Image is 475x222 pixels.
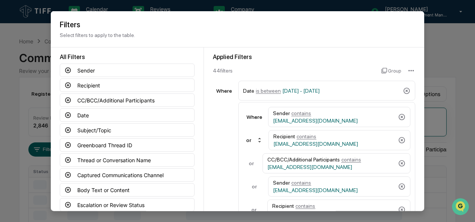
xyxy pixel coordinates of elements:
button: Date [60,108,195,122]
p: Select filters to apply to the table. [60,32,415,38]
button: Start new chat [127,59,136,68]
div: We're available if you need us! [25,64,94,70]
button: Subject/Topic [60,123,195,137]
iframe: Open customer support [451,197,471,218]
div: Sender [273,110,395,124]
div: 🔎 [7,109,13,115]
p: How can we help? [7,15,136,27]
span: contains [291,180,311,186]
span: Preclearance [15,94,48,101]
button: Group [381,65,401,77]
button: Thread or Conversation Name [60,153,195,167]
a: 🗄️Attestations [51,91,96,104]
div: 🖐️ [7,95,13,101]
button: CC/BCC/Additional Participants [60,93,195,107]
span: [EMAIL_ADDRESS][DOMAIN_NAME] [272,210,357,216]
span: contains [297,133,316,139]
button: Body Text or Content [60,183,195,197]
img: 1746055101610-c473b297-6a78-478c-a979-82029cc54cd1 [7,57,21,70]
div: Where [243,114,265,120]
div: Applied Filters [213,53,415,61]
span: contains [341,157,361,163]
span: [EMAIL_ADDRESS][DOMAIN_NAME] [273,118,358,124]
button: Greenboard Thread ID [60,138,195,152]
div: Recipient [272,203,395,216]
div: Date [243,84,400,97]
div: Recipient [273,133,395,147]
span: [DATE] - [DATE] [282,87,320,93]
a: 🔎Data Lookup [4,105,50,118]
div: 🗄️ [54,95,60,101]
div: or [243,134,266,146]
span: Data Lookup [15,108,47,115]
div: or [243,184,265,189]
div: 44 filter s [213,68,375,74]
button: Recipient [60,78,195,92]
a: Powered byPylon [53,126,90,132]
div: Sender [273,180,395,193]
span: contains [295,203,315,209]
div: or [243,207,264,213]
a: 🖐️Preclearance [4,91,51,104]
div: Start new chat [25,57,122,64]
div: or [243,160,260,166]
span: [EMAIL_ADDRESS][DOMAIN_NAME] [273,141,358,147]
div: Where [213,87,235,93]
span: [EMAIL_ADDRESS][DOMAIN_NAME] [267,164,352,170]
button: Sender [60,64,195,77]
div: CC/BCC/Additional Participants [267,157,395,170]
span: Pylon [74,126,90,132]
div: All Filters [60,53,195,61]
h2: Filters [60,20,415,29]
span: contains [291,110,311,116]
button: Escalation or Review Status [60,198,195,212]
span: Attestations [62,94,93,101]
span: [EMAIL_ADDRESS][DOMAIN_NAME] [273,187,358,193]
button: Captured Communications Channel [60,168,195,182]
span: is between [256,87,281,93]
